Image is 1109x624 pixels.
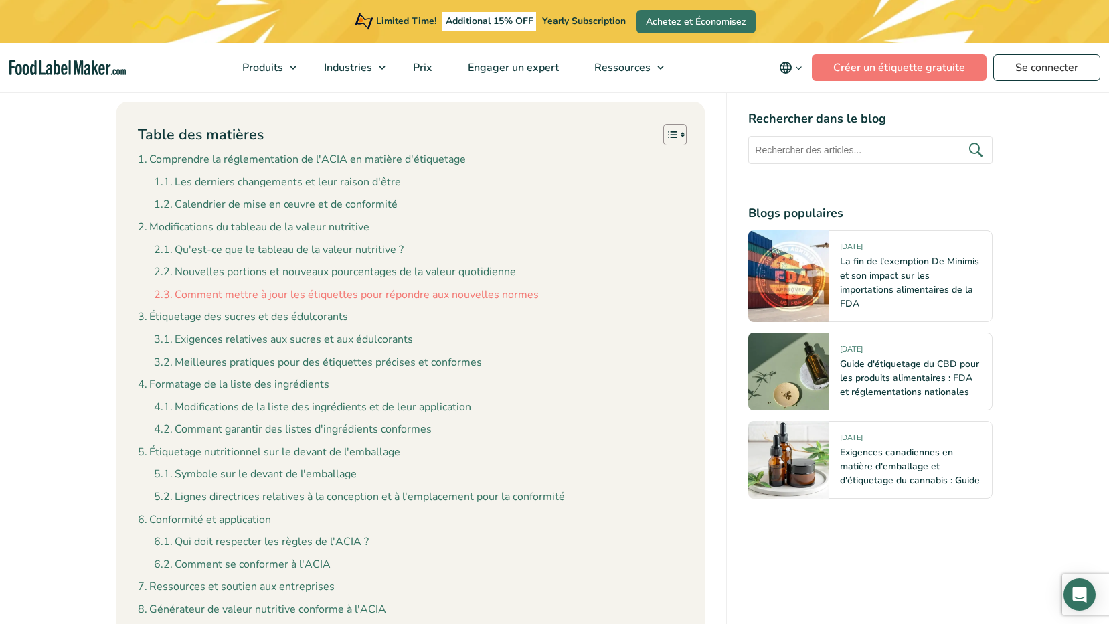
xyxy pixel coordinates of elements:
[154,399,471,416] a: Modifications de la liste des ingrédients et de leur application
[577,43,671,92] a: Ressources
[154,196,398,214] a: Calendrier de mise en œuvre et de conformité
[320,60,373,75] span: Industries
[138,601,386,619] a: Générateur de valeur nutritive conforme à l'ACIA
[154,556,331,574] a: Comment se conformer à l'ACIA
[409,60,434,75] span: Prix
[840,344,863,360] span: [DATE]
[840,433,863,448] span: [DATE]
[154,489,565,506] a: Lignes directrices relatives à la conception et à l'emplacement pour la conformité
[154,331,413,349] a: Exigences relatives aux sucres et aux édulcorants
[138,512,271,529] a: Conformité et application
[812,54,987,81] a: Créer un étiquette gratuite
[238,60,284,75] span: Produits
[840,255,979,310] a: La fin de l'exemption De Minimis et son impact sur les importations alimentaires de la FDA
[542,15,626,27] span: Yearly Subscription
[442,12,537,31] span: Additional 15% OFF
[154,264,516,281] a: Nouvelles portions et nouveaux pourcentages de la valeur quotidienne
[138,151,466,169] a: Comprendre la réglementation de l'ACIA en matière d'étiquetage
[840,446,980,487] a: Exigences canadiennes en matière d'emballage et d'étiquetage du cannabis : Guide
[464,60,560,75] span: Engager un expert
[376,15,436,27] span: Limited Time!
[748,136,993,164] input: Rechercher des articles...
[154,466,357,483] a: Symbole sur le devant de l'emballage
[653,123,683,146] a: Toggle Table of Content
[396,43,447,92] a: Prix
[450,43,574,92] a: Engager un expert
[1063,578,1096,611] div: Open Intercom Messenger
[138,309,348,326] a: Étiquetage des sucres et des édulcorants
[590,60,652,75] span: Ressources
[748,204,993,222] h4: Blogs populaires
[138,376,329,394] a: Formatage de la liste des ingrédients
[154,534,369,551] a: Qui doit respecter les règles de l'ACIA ?
[138,444,400,461] a: Étiquetage nutritionnel sur le devant de l'emballage
[307,43,392,92] a: Industries
[154,354,482,372] a: Meilleures pratiques pour des étiquettes précises et conformes
[154,421,432,439] a: Comment garantir des listes d'ingrédients conformes
[138,219,369,236] a: Modifications du tableau de la valeur nutritive
[154,242,404,259] a: Qu'est-ce que le tableau de la valeur nutritive ?
[840,242,863,257] span: [DATE]
[154,287,539,304] a: Comment mettre à jour les étiquettes pour répondre aux nouvelles normes
[748,110,993,128] h4: Rechercher dans le blog
[840,358,979,398] a: Guide d'étiquetage du CBD pour les produits alimentaires : FDA et réglementations nationales
[993,54,1100,81] a: Se connecter
[225,43,303,92] a: Produits
[154,174,401,191] a: Les derniers changements et leur raison d'être
[138,578,335,596] a: Ressources et soutien aux entreprises
[138,125,264,145] p: Table des matières
[636,10,756,33] a: Achetez et Économisez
